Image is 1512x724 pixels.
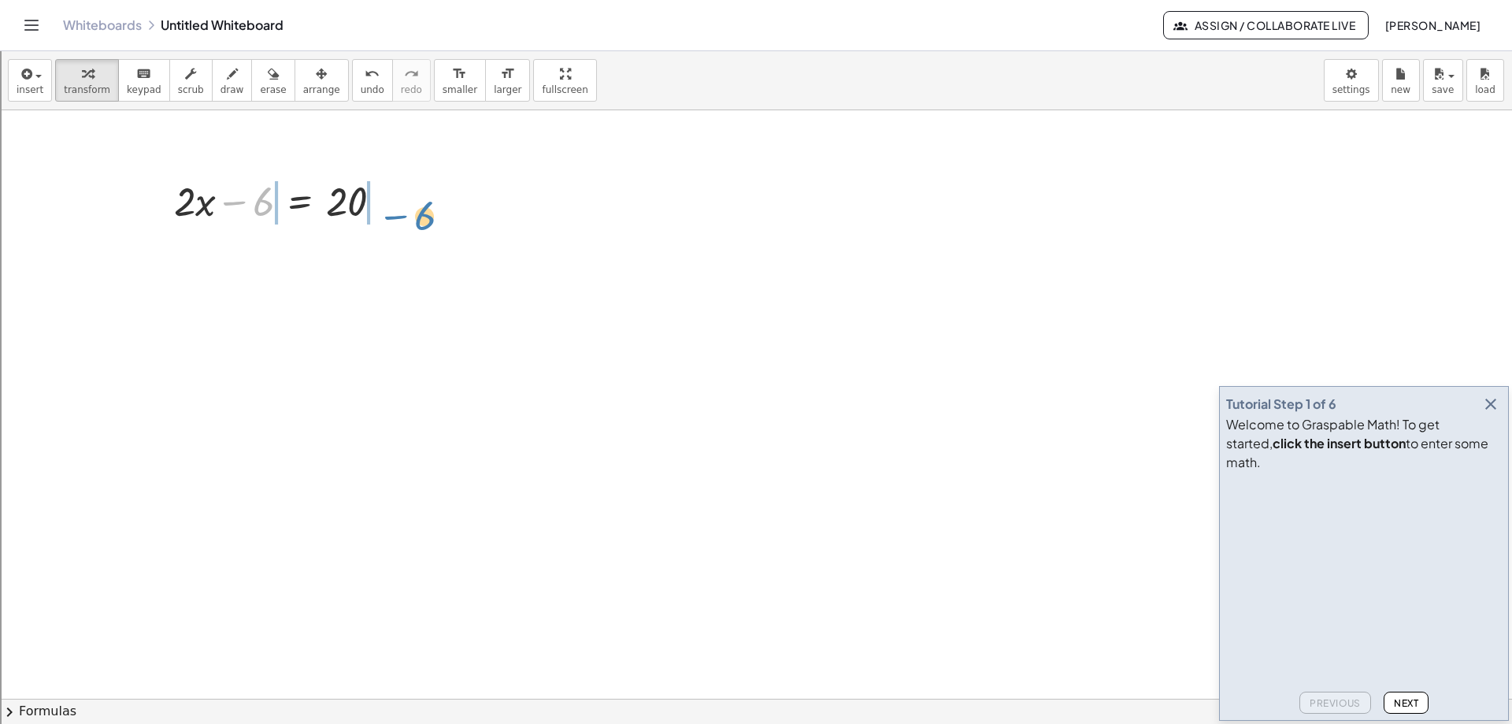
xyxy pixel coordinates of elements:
[64,84,110,95] span: transform
[6,77,1506,91] div: Sign out
[1384,18,1480,32] span: [PERSON_NAME]
[1226,415,1502,472] div: Welcome to Graspable Math! To get started, to enter some math.
[1177,18,1355,32] span: Assign / Collaborate Live
[19,13,44,38] button: Toggle navigation
[6,63,1506,77] div: Options
[1163,11,1369,39] button: Assign / Collaborate Live
[1226,395,1336,414] div: Tutorial Step 1 of 6
[6,106,1506,120] div: Move To ...
[6,91,1506,106] div: Rename
[6,6,1506,20] div: Sort A > Z
[1384,692,1429,714] button: Next
[55,59,119,102] button: transform
[6,35,1506,49] div: Move To ...
[1394,697,1418,709] span: Next
[6,49,1506,63] div: Delete
[6,20,1506,35] div: Sort New > Old
[1273,435,1406,451] b: click the insert button
[63,17,142,33] a: Whiteboards
[1372,11,1493,39] button: [PERSON_NAME]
